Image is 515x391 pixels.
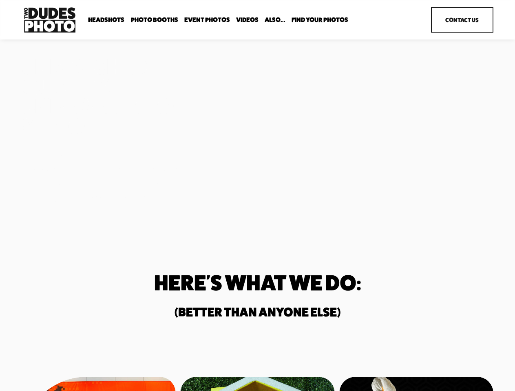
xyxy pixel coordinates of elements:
[22,57,196,136] h1: Unmatched Quality. Unparalleled Speed.
[88,16,124,24] a: folder dropdown
[236,16,259,24] a: Videos
[265,17,285,23] span: Also...
[22,150,190,202] strong: Two Dudes Photo is a full-service photography & video production agency delivering premium experi...
[81,273,435,293] h1: Here's What We do:
[431,7,493,33] a: Contact Us
[131,16,178,24] a: folder dropdown
[292,16,348,24] a: folder dropdown
[265,16,285,24] a: folder dropdown
[88,17,124,23] span: Headshots
[292,17,348,23] span: Find Your Photos
[131,17,178,23] span: Photo Booths
[184,16,230,24] a: Event Photos
[22,5,78,35] img: Two Dudes Photo | Headshots, Portraits &amp; Photo Booths
[81,306,435,318] h2: (Better than anyone else)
